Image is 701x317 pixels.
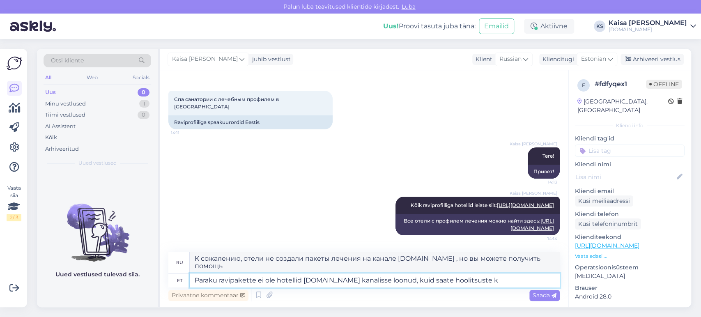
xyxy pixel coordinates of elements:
[609,20,687,26] div: Kaisa [PERSON_NAME]
[176,255,183,269] div: ru
[497,202,554,208] a: [URL][DOMAIN_NAME]
[383,22,399,30] b: Uus!
[171,130,202,136] span: 14:11
[499,55,522,64] span: Russian
[575,292,685,301] p: Android 28.0
[575,210,685,218] p: Kliendi telefon
[411,202,554,208] span: Kõik raviprofilliga hotellid leiate siit:
[37,189,158,263] img: No chats
[524,19,574,34] div: Aktiivne
[542,153,554,159] span: Tere!
[249,55,291,64] div: juhib vestlust
[45,122,76,131] div: AI Assistent
[7,55,22,71] img: Askly Logo
[85,72,99,83] div: Web
[575,172,675,181] input: Lisa nimi
[45,100,86,108] div: Minu vestlused
[190,252,560,273] textarea: К сожалению, отели не создали пакеты лечения на канале [DOMAIN_NAME] , но вы можете получить помощь
[399,3,418,10] span: Luba
[575,233,685,241] p: Klienditeekond
[582,82,585,88] span: f
[575,187,685,195] p: Kliendi email
[510,190,557,196] span: Kaisa [PERSON_NAME]
[510,141,557,147] span: Kaisa [PERSON_NAME]
[575,253,685,260] p: Vaata edasi ...
[575,284,685,292] p: Brauser
[575,263,685,272] p: Operatsioonisüsteem
[138,111,149,119] div: 0
[383,21,476,31] div: Proovi tasuta juba täna:
[575,195,633,207] div: Küsi meiliaadressi
[172,55,238,64] span: Kaisa [PERSON_NAME]
[575,145,685,157] input: Lisa tag
[51,56,84,65] span: Otsi kliente
[7,214,21,221] div: 2 / 3
[190,273,560,287] textarea: Paraku ravipakette ei ole hotellid [DOMAIN_NAME] kanalisse loonud, kuid saate hoolitsuste
[7,184,21,221] div: Vaata siia
[168,115,333,129] div: Raviprofiiliga spaakuurordid Eestis
[595,79,646,89] div: # fdfyqex1
[472,55,492,64] div: Klient
[621,54,684,65] div: Arhiveeri vestlus
[45,133,57,142] div: Kõik
[609,26,687,33] div: [DOMAIN_NAME]
[526,179,557,185] span: 14:13
[174,96,280,110] span: Спа санатории с лечебным профилем в [GEOGRAPHIC_DATA]
[575,134,685,143] p: Kliendi tag'id
[528,165,560,179] div: Привет!
[131,72,151,83] div: Socials
[539,55,574,64] div: Klienditugi
[479,18,514,34] button: Emailid
[45,88,56,96] div: Uus
[526,236,557,242] span: 14:14
[45,111,85,119] div: Tiimi vestlused
[533,292,556,299] span: Saada
[139,100,149,108] div: 1
[55,270,140,279] p: Uued vestlused tulevad siia.
[575,122,685,129] div: Kliendi info
[45,145,79,153] div: Arhiveeritud
[44,72,53,83] div: All
[168,290,248,301] div: Privaatne kommentaar
[78,159,117,167] span: Uued vestlused
[609,20,696,33] a: Kaisa [PERSON_NAME][DOMAIN_NAME]
[395,214,560,235] div: Все отели с профилем лечения можно найти здесь:
[581,55,606,64] span: Estonian
[177,273,182,287] div: et
[575,160,685,169] p: Kliendi nimi
[575,242,639,249] a: [URL][DOMAIN_NAME]
[138,88,149,96] div: 0
[646,80,682,89] span: Offline
[594,21,605,32] div: KS
[575,272,685,280] p: [MEDICAL_DATA]
[575,218,641,230] div: Küsi telefoninumbrit
[577,97,668,115] div: [GEOGRAPHIC_DATA], [GEOGRAPHIC_DATA]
